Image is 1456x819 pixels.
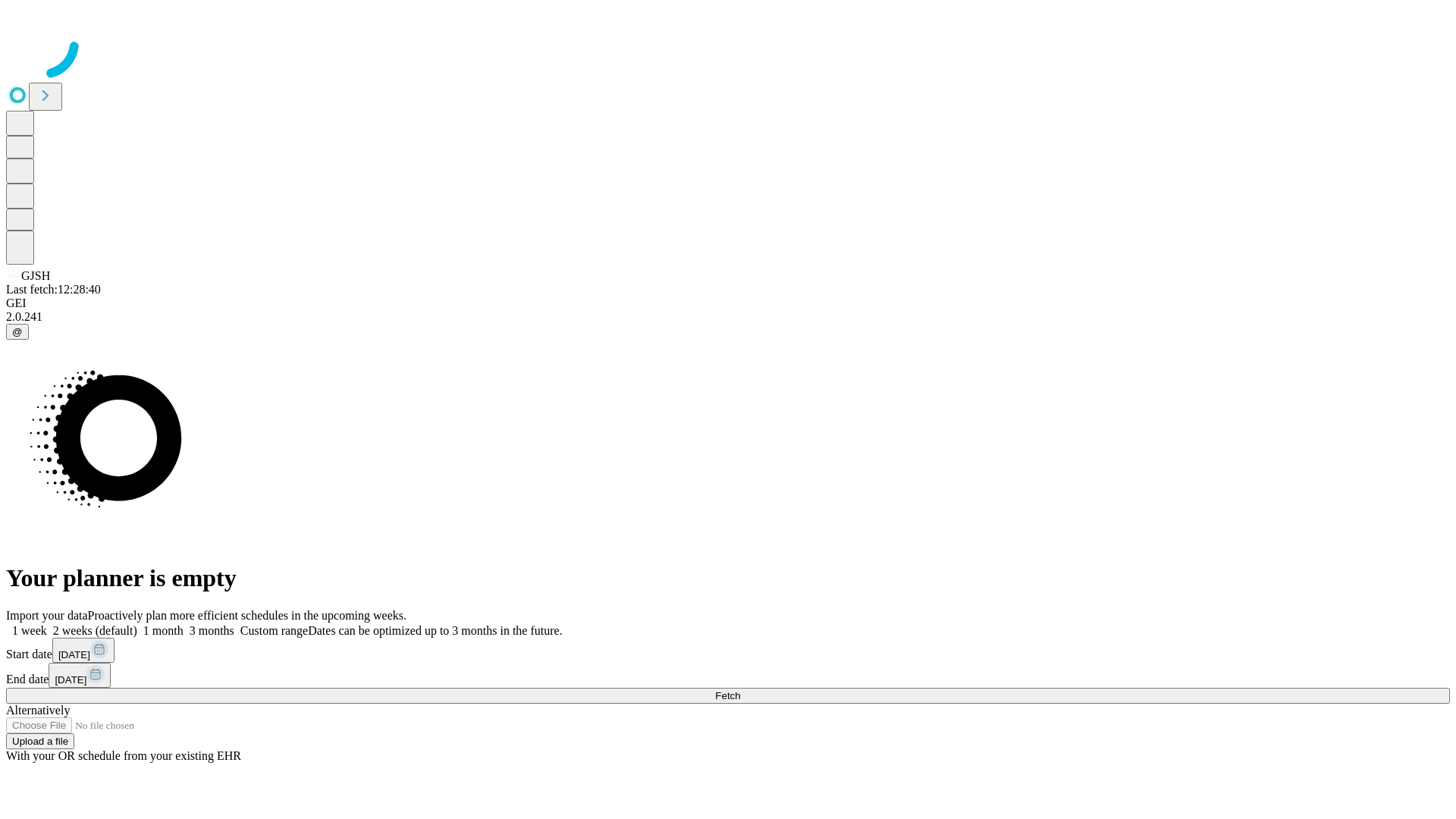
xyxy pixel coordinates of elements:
[6,688,1450,704] button: Fetch
[55,674,86,686] span: [DATE]
[240,624,308,637] span: Custom range
[308,624,562,637] span: Dates can be optimized up to 3 months in the future.
[52,638,115,663] button: [DATE]
[6,297,1450,310] div: GEI
[6,310,1450,324] div: 2.0.241
[6,283,101,296] span: Last fetch: 12:28:40
[6,609,88,622] span: Import your data
[6,704,70,717] span: Alternatively
[6,564,1450,592] h1: Your planner is empty
[58,649,90,661] span: [DATE]
[715,690,740,701] span: Fetch
[21,269,50,282] span: GJSH
[53,624,137,637] span: 2 weeks (default)
[190,624,234,637] span: 3 months
[143,624,184,637] span: 1 month
[6,749,241,762] span: With your OR schedule from your existing EHR
[49,663,111,688] button: [DATE]
[6,324,29,340] button: @
[6,638,1450,663] div: Start date
[6,733,74,749] button: Upload a file
[12,326,23,337] span: @
[88,609,406,622] span: Proactively plan more efficient schedules in the upcoming weeks.
[12,624,47,637] span: 1 week
[6,663,1450,688] div: End date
